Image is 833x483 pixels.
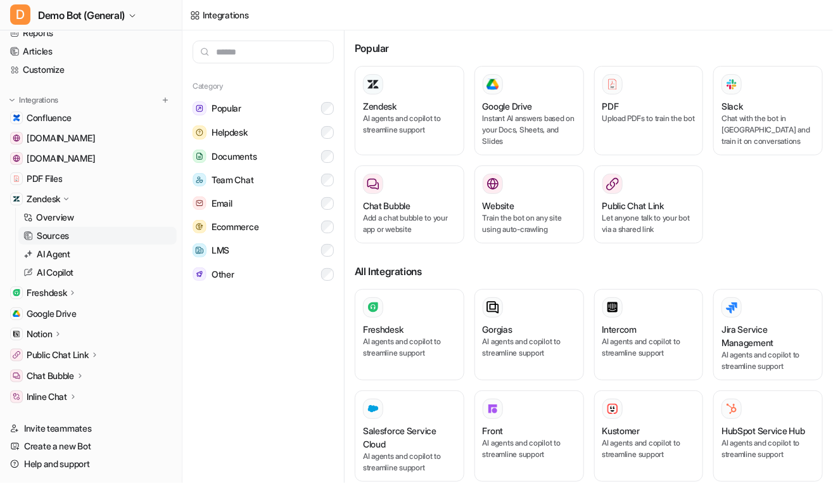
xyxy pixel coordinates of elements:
[5,150,177,167] a: www.atlassian.com[DOMAIN_NAME]
[193,191,334,215] button: EmailEmail
[483,437,576,460] p: AI agents and copilot to streamline support
[212,268,234,281] span: Other
[5,24,177,42] a: Reports
[483,113,576,147] p: Instant AI answers based on your Docs, Sheets, and Slides
[5,42,177,60] a: Articles
[212,102,241,115] span: Popular
[602,336,696,359] p: AI agents and copilot to streamline support
[363,100,397,113] h3: Zendesk
[212,126,248,139] span: Helpdesk
[193,262,334,286] button: OtherOther
[13,195,20,203] img: Zendesk
[13,175,20,183] img: PDF Files
[474,66,584,155] button: Google DriveGoogle DriveInstant AI answers based on your Docs, Sheets, and Slides
[363,323,403,336] h3: Freshdesk
[27,349,89,361] p: Public Chat Link
[13,155,20,162] img: www.atlassian.com
[5,420,177,437] a: Invite teammates
[193,101,207,115] img: Popular
[37,248,70,261] p: AI Agent
[486,177,499,190] img: Website
[13,351,20,359] img: Public Chat Link
[193,173,207,186] img: Team Chat
[13,289,20,297] img: Freshdesk
[722,424,805,437] h3: HubSpot Service Hub
[212,221,258,233] span: Ecommerce
[5,61,177,79] a: Customize
[363,451,456,473] p: AI agents and copilot to streamline support
[18,264,177,281] a: AI Copilot
[355,264,823,279] h3: All Integrations
[193,267,207,281] img: Other
[27,390,67,403] p: Inline Chat
[483,212,576,235] p: Train the bot on any site using auto-crawling
[486,402,499,415] img: Front
[27,112,72,124] span: Confluence
[5,170,177,188] a: PDF FilesPDF Files
[27,172,62,185] span: PDF Files
[602,100,619,113] h3: PDF
[10,4,30,25] span: D
[483,336,576,359] p: AI agents and copilot to streamline support
[713,289,823,380] button: Jira Service ManagementAI agents and copilot to streamline support
[27,307,77,320] span: Google Drive
[606,78,619,90] img: PDF
[363,199,410,212] h3: Chat Bubble
[203,8,249,22] div: Integrations
[363,113,456,136] p: AI agents and copilot to streamline support
[8,96,16,105] img: expand menu
[594,165,704,243] button: Public Chat LinkLet anyone talk to your bot via a shared link
[722,437,815,460] p: AI agents and copilot to streamline support
[602,212,696,235] p: Let anyone talk to your bot via a shared link
[474,390,584,482] button: FrontFrontAI agents and copilot to streamline support
[193,168,334,191] button: Team ChatTeam Chat
[193,96,334,120] button: PopularPopular
[193,243,207,257] img: LMS
[483,424,504,437] h3: Front
[722,323,815,349] h3: Jira Service Management
[5,129,177,147] a: www.airbnb.com[DOMAIN_NAME]
[212,244,229,257] span: LMS
[474,289,584,380] button: GorgiasAI agents and copilot to streamline support
[594,390,704,482] button: KustomerKustomerAI agents and copilot to streamline support
[5,455,177,473] a: Help and support
[722,349,815,372] p: AI agents and copilot to streamline support
[355,390,464,482] button: Salesforce Service Cloud Salesforce Service CloudAI agents and copilot to streamline support
[38,6,125,24] span: Demo Bot (General)
[27,132,95,145] span: [DOMAIN_NAME]
[363,212,456,235] p: Add a chat bubble to your app or website
[190,8,249,22] a: Integrations
[355,66,464,155] button: ZendeskAI agents and copilot to streamline support
[27,152,95,165] span: [DOMAIN_NAME]
[602,199,664,212] h3: Public Chat Link
[37,266,73,279] p: AI Copilot
[725,77,738,91] img: Slack
[18,245,177,263] a: AI Agent
[474,165,584,243] button: WebsiteWebsiteTrain the bot on any site using auto-crawling
[193,215,334,238] button: EcommerceEcommerce
[212,150,257,163] span: Documents
[367,402,379,415] img: Salesforce Service Cloud
[602,113,696,124] p: Upload PDFs to train the bot
[13,372,20,380] img: Chat Bubble
[5,437,177,455] a: Create a new Bot
[161,96,170,105] img: menu_add.svg
[212,197,232,210] span: Email
[594,66,704,155] button: PDFPDFUpload PDFs to train the bot
[36,211,74,224] p: Overview
[193,196,207,210] img: Email
[27,370,74,382] p: Chat Bubble
[483,100,533,113] h3: Google Drive
[602,424,640,437] h3: Kustomer
[486,79,499,90] img: Google Drive
[193,126,207,139] img: Helpdesk
[483,199,514,212] h3: Website
[5,94,62,106] button: Integrations
[193,150,207,163] img: Documents
[722,113,815,147] p: Chat with the bot in [GEOGRAPHIC_DATA] and train it on conversations
[193,145,334,168] button: DocumentsDocuments
[606,402,619,415] img: Kustomer
[713,66,823,155] button: SlackSlackChat with the bot in [GEOGRAPHIC_DATA] and train it on conversations
[355,289,464,380] button: FreshdeskAI agents and copilot to streamline support
[602,437,696,460] p: AI agents and copilot to streamline support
